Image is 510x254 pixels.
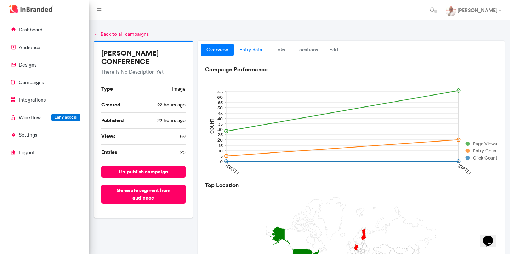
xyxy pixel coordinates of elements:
[446,6,456,16] img: profile dp
[101,49,186,66] h5: [PERSON_NAME] CONFERENCE
[172,86,186,93] span: image
[217,105,223,110] text: 50
[101,149,117,155] b: Entries
[157,117,186,124] span: 22 hours ago
[220,159,223,164] text: 0
[19,132,37,139] p: settings
[101,117,124,123] b: Published
[101,69,186,76] p: There Is No Description Yet
[19,149,35,156] p: logout
[157,102,186,109] span: 22 hours ago
[457,163,472,175] text: [DATE]
[225,163,240,175] text: [DATE]
[217,116,223,121] text: 40
[94,31,149,37] a: ← Back to all campaigns
[3,41,86,54] a: audience
[217,89,223,94] text: 65
[3,93,86,106] a: integrations
[217,127,223,132] text: 30
[55,115,77,120] span: Early access
[3,23,86,36] a: dashboard
[3,128,86,142] a: settings
[268,44,291,56] a: links
[217,137,223,143] text: 20
[220,154,223,159] text: 5
[218,121,223,127] text: 35
[101,133,115,139] b: Views
[19,79,44,86] p: campaigns
[218,132,223,137] text: 25
[3,58,86,71] a: designs
[101,86,113,92] b: Type
[291,44,324,56] a: locations
[205,182,498,189] h6: Top Location
[3,76,86,89] a: campaigns
[217,94,223,100] text: 60
[19,62,36,69] p: designs
[458,7,497,13] strong: [PERSON_NAME]
[3,111,86,124] a: WorkflowEarly access
[218,100,223,105] text: 55
[201,44,234,56] a: overview
[101,102,120,108] b: Created
[480,226,503,247] iframe: chat widget
[19,114,41,121] p: Workflow
[19,44,40,51] p: audience
[180,133,186,140] span: 69
[19,97,46,104] p: integrations
[210,119,215,134] text: COUNT
[180,149,186,156] span: 25
[218,111,223,116] text: 45
[7,4,55,15] img: InBranded Logo
[101,166,186,178] button: un-publish campaign
[101,185,186,204] button: Generate segment from audience
[234,44,268,56] a: entry data
[19,27,42,34] p: dashboard
[324,44,344,56] a: Edit
[440,3,507,17] a: [PERSON_NAME]
[219,143,223,148] text: 15
[205,66,498,73] h6: Campaign Performance
[218,148,223,154] text: 10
